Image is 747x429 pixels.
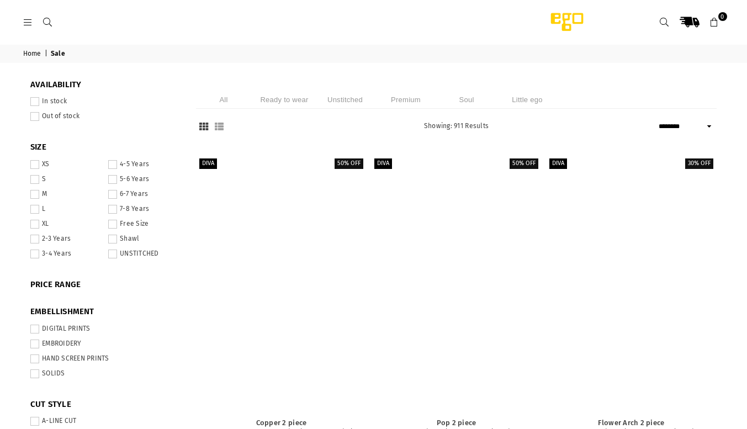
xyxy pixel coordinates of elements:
[257,91,312,109] li: Ready to wear
[30,340,179,348] label: EMBROIDERY
[547,156,716,410] a: Flower Arch 2 piece
[549,158,567,169] label: Diva
[30,80,179,91] span: Availability
[378,91,433,109] li: Premium
[108,220,179,229] label: Free Size
[437,419,476,427] a: Pop 2 piece
[30,112,179,121] label: Out of stock
[500,91,555,109] li: Little ego
[23,50,43,59] a: Home
[317,91,373,109] li: Unstitched
[30,97,179,106] label: In stock
[30,175,102,184] label: S
[108,205,179,214] label: 7-8 Years
[45,50,49,59] span: |
[196,91,251,109] li: All
[30,369,179,378] label: SOLIDS
[598,419,664,427] a: Flower Arch 2 piece
[30,190,102,199] label: M
[30,160,102,169] label: XS
[30,220,102,229] label: XL
[30,142,179,153] span: SIZE
[38,18,58,26] a: Search
[18,18,38,26] a: Menu
[51,50,67,59] span: Sale
[30,354,179,363] label: HAND SCREEN PRINTS
[196,121,211,132] button: Grid View
[372,156,541,410] a: Pop 2 piece
[108,190,179,199] label: 6-7 Years
[685,158,713,169] label: 30% off
[30,205,102,214] label: L
[374,158,392,169] label: Diva
[108,160,179,169] label: 4-5 Years
[335,158,363,169] label: 50% off
[30,235,102,243] label: 2-3 Years
[256,419,307,427] a: Copper 2 piece
[108,250,179,258] label: UNSTITCHED
[199,158,217,169] label: Diva
[655,12,675,32] a: Search
[704,12,724,32] a: 0
[108,235,179,243] label: Shawl
[30,399,179,410] span: CUT STYLE
[439,91,494,109] li: Soul
[211,121,227,132] button: List View
[520,11,614,33] img: Ego
[510,158,538,169] label: 50% off
[30,279,179,290] span: PRICE RANGE
[424,122,489,130] span: Showing: 911 Results
[30,306,179,317] span: EMBELLISHMENT
[15,45,733,63] nav: breadcrumbs
[718,12,727,21] span: 0
[108,175,179,184] label: 5-6 Years
[30,250,102,258] label: 3-4 Years
[30,325,179,333] label: DIGITAL PRINTS
[30,417,179,426] label: A-LINE CUT
[197,156,366,410] a: Copper 2 piece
